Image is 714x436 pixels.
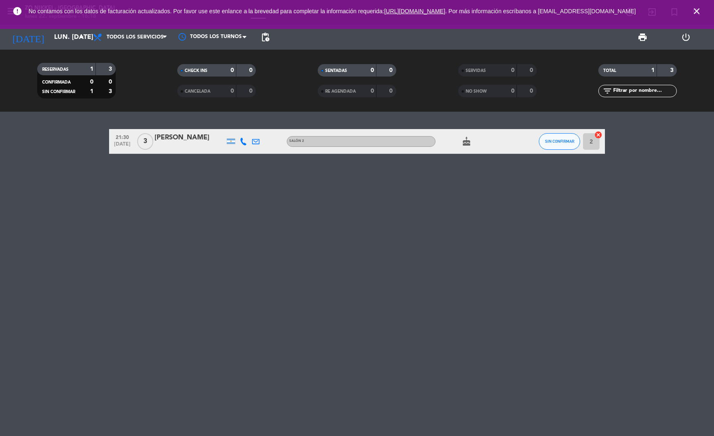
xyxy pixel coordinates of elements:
div: LOG OUT [664,25,708,50]
strong: 0 [389,67,394,73]
span: No contamos con los datos de facturación actualizados. Por favor use este enlance a la brevedad p... [29,8,636,14]
strong: 0 [511,67,514,73]
strong: 1 [651,67,654,73]
span: TOTAL [603,69,616,73]
i: arrow_drop_down [77,32,87,42]
i: [DATE] [6,28,50,46]
span: Salón 2 [289,139,304,143]
span: CHECK INS [185,69,207,73]
strong: 0 [530,67,535,73]
button: SIN CONFIRMAR [539,133,580,150]
strong: 0 [231,88,234,94]
span: SIN CONFIRMAR [545,139,574,144]
strong: 1 [90,66,93,72]
span: RE AGENDADA [325,89,356,93]
span: SERVIDAS [466,69,486,73]
a: . Por más información escríbanos a [EMAIL_ADDRESS][DOMAIN_NAME] [445,8,636,14]
i: close [692,6,702,16]
strong: 3 [670,67,675,73]
span: 21:30 [112,132,133,141]
strong: 0 [371,88,374,94]
strong: 0 [389,88,394,94]
strong: 3 [109,66,114,72]
span: NO SHOW [466,89,487,93]
i: cake [462,137,471,146]
strong: 0 [530,88,535,94]
i: error [12,6,22,16]
span: SIN CONFIRMAR [42,90,75,94]
strong: 0 [109,79,114,85]
span: 3 [137,133,153,150]
strong: 1 [90,89,93,94]
span: SENTADAS [325,69,347,73]
i: filter_list [602,86,612,96]
strong: 0 [249,88,254,94]
strong: 0 [511,88,514,94]
span: print [638,32,647,42]
strong: 0 [90,79,93,85]
a: [URL][DOMAIN_NAME] [384,8,445,14]
strong: 0 [249,67,254,73]
span: Todos los servicios [107,34,164,40]
div: [PERSON_NAME] [155,132,225,143]
span: CANCELADA [185,89,210,93]
span: CONFIRMADA [42,80,71,84]
strong: 3 [109,89,114,94]
strong: 0 [231,67,234,73]
i: power_settings_new [681,32,691,42]
span: RESERVADAS [42,67,69,72]
span: [DATE] [112,141,133,151]
i: cancel [594,131,602,139]
span: pending_actions [260,32,270,42]
strong: 0 [371,67,374,73]
input: Filtrar por nombre... [612,86,676,96]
